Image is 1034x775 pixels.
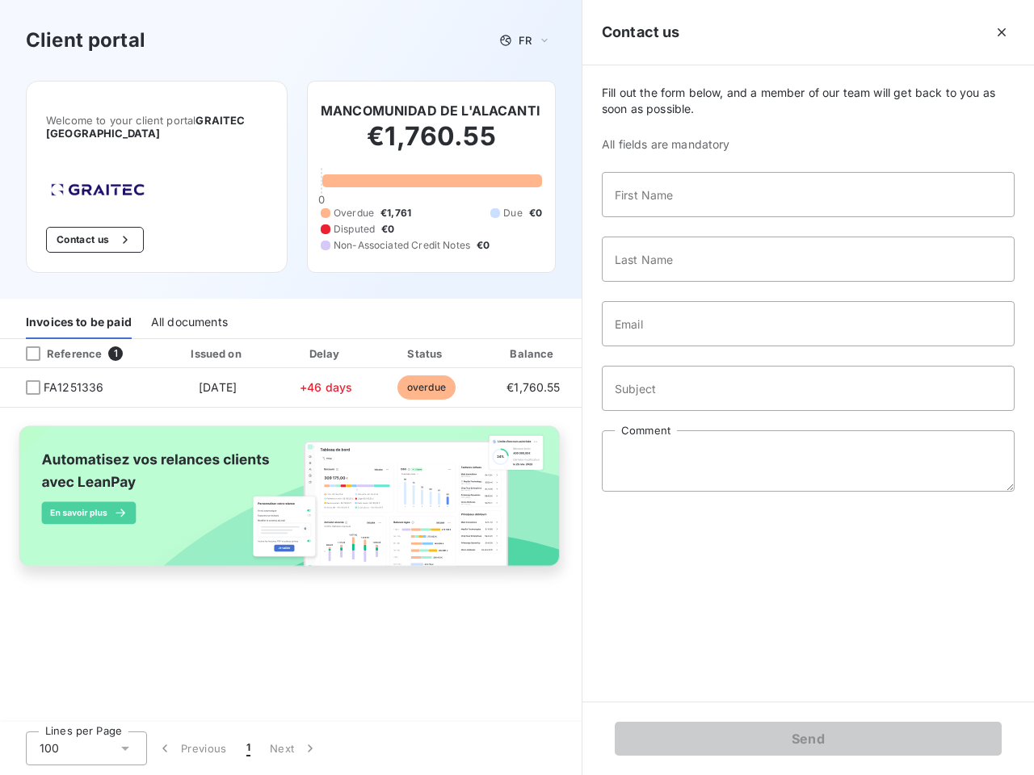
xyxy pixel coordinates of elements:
[334,238,470,253] span: Non-Associated Credit Notes
[334,222,375,237] span: Disputed
[151,305,228,339] div: All documents
[237,731,260,765] button: 1
[602,136,1015,153] span: All fields are mandatory
[321,120,542,169] h2: €1,760.55
[46,227,144,253] button: Contact us
[46,178,149,201] img: Company logo
[40,740,59,756] span: 100
[260,731,328,765] button: Next
[602,366,1015,411] input: placeholder
[318,193,325,206] span: 0
[481,346,586,362] div: Balance
[26,305,132,339] div: Invoices to be paid
[6,417,575,590] img: banner
[44,379,103,396] span: FA1251336
[381,222,394,237] span: €0
[199,380,237,394] span: [DATE]
[602,85,1015,117] span: Fill out the form below, and a member of our team will get back to you as soon as possible.
[602,237,1015,282] input: placeholder
[519,34,532,47] span: FR
[108,346,123,361] span: 1
[280,346,372,362] div: Delay
[334,206,374,220] span: Overdue
[378,346,474,362] div: Status
[380,206,411,220] span: €1,761
[46,114,245,140] span: GRAITEC [GEOGRAPHIC_DATA]
[506,380,560,394] span: €1,760.55
[300,380,352,394] span: +46 days
[162,346,273,362] div: Issued on
[397,375,456,400] span: overdue
[321,101,540,120] h6: MANCOMUNIDAD DE L'ALACANTI
[615,722,1002,756] button: Send
[147,731,237,765] button: Previous
[529,206,542,220] span: €0
[602,21,680,44] h5: Contact us
[26,26,145,55] h3: Client portal
[246,740,250,756] span: 1
[46,114,267,140] span: Welcome to your client portal
[477,238,490,253] span: €0
[602,172,1015,217] input: placeholder
[602,301,1015,346] input: placeholder
[503,206,522,220] span: Due
[13,346,102,361] div: Reference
